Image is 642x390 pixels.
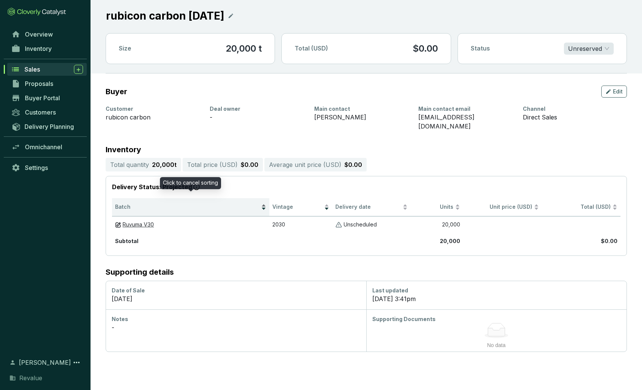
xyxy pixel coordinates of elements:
b: Subtotal [115,238,138,244]
p: $0.00 [413,43,438,55]
div: rubicon carbon [106,113,201,122]
td: 20,000 [411,216,463,233]
span: Units [414,203,453,211]
b: 20,000 [440,238,460,244]
div: Direct Sales [523,113,618,122]
p: rubicon carbon [DATE] [106,8,225,24]
div: Notes [112,315,360,323]
h2: Buyer [106,87,127,96]
div: Deal owner [210,105,305,113]
h2: Supporting details [106,268,627,276]
p: $0.00 [344,160,362,169]
span: Delivery Planning [25,123,74,130]
a: Overview [8,28,87,41]
span: Unreserved [568,43,610,54]
p: Inventory [106,146,627,153]
td: 2030 [269,216,332,233]
span: Vintage [272,203,323,211]
span: Delivery date [335,203,401,211]
a: Customers [8,106,87,119]
div: - [112,323,360,332]
img: draft [115,222,121,228]
a: Delivery Planning [8,120,87,133]
section: 20,000 t [226,43,262,55]
span: Revalue [19,373,42,382]
div: [EMAIL_ADDRESS][DOMAIN_NAME] [418,113,513,131]
div: Channel [523,105,618,113]
p: Size [119,44,131,53]
span: Overview [25,31,53,38]
span: Sales [25,66,40,73]
p: Unscheduled [344,221,377,228]
span: Edit [613,88,623,95]
th: Batch [112,198,269,217]
span: [PERSON_NAME] [19,358,71,367]
div: [DATE] [112,294,360,303]
a: Inventory [8,42,87,55]
b: $0.00 [601,238,617,244]
span: Unit price (USD) [490,203,532,210]
th: Delivery date [332,198,411,217]
a: Omnichannel [8,141,87,153]
div: Main contact email [418,105,513,113]
a: Buyer Portal [8,92,87,104]
a: Sales [7,63,87,76]
div: Main contact [314,105,409,113]
a: Proposals [8,77,87,90]
span: Total (USD) [295,44,328,52]
p: 20,000 t [152,160,177,169]
img: Unscheduled [335,221,342,228]
a: Settings [8,161,87,174]
p: Total quantity [110,160,149,169]
span: Customers [25,109,56,116]
div: - [210,113,305,122]
a: Ruvuma V30 [123,221,154,228]
p: Average unit price ( USD ) [269,160,341,169]
span: Buyer Portal [25,94,60,102]
p: $0.00 [241,160,258,169]
span: Settings [25,164,48,171]
div: Date of Sale [112,287,360,294]
div: No data [381,341,612,349]
th: Units [411,198,463,217]
div: [PERSON_NAME] [314,113,409,122]
span: Proposals [25,80,53,87]
div: [DATE] 3:41pm [372,294,621,303]
div: Last updated [372,287,621,294]
span: Ruvuma V30 [123,221,154,228]
span: Omnichannel [25,143,62,151]
p: Status [471,44,490,53]
p: Delivery Status: Projected [112,182,620,192]
span: Total (USD) [581,203,611,210]
th: Vintage [269,198,332,217]
div: Supporting Documents [372,315,621,323]
div: Click to cancel sorting [160,177,221,189]
div: Customer [106,105,201,113]
button: Edit [601,86,627,98]
p: Total price ( USD ) [187,160,238,169]
span: Batch [115,203,260,211]
span: Inventory [25,45,52,52]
